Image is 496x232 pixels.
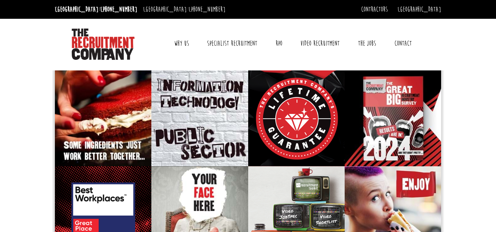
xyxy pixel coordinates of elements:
[352,34,382,53] a: The Jobs
[389,34,418,53] a: Contact
[398,5,441,14] a: [GEOGRAPHIC_DATA]
[141,3,227,16] li: [GEOGRAPHIC_DATA]:
[294,34,345,53] a: Video Recruitment
[270,34,288,53] a: RPO
[72,29,134,60] img: The Recruitment Company
[189,5,225,14] a: [PHONE_NUMBER]
[53,3,139,16] li: [GEOGRAPHIC_DATA]:
[168,34,195,53] a: Why Us
[100,5,137,14] a: [PHONE_NUMBER]
[201,34,263,53] a: Specialist Recruitment
[361,5,388,14] a: Contractors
